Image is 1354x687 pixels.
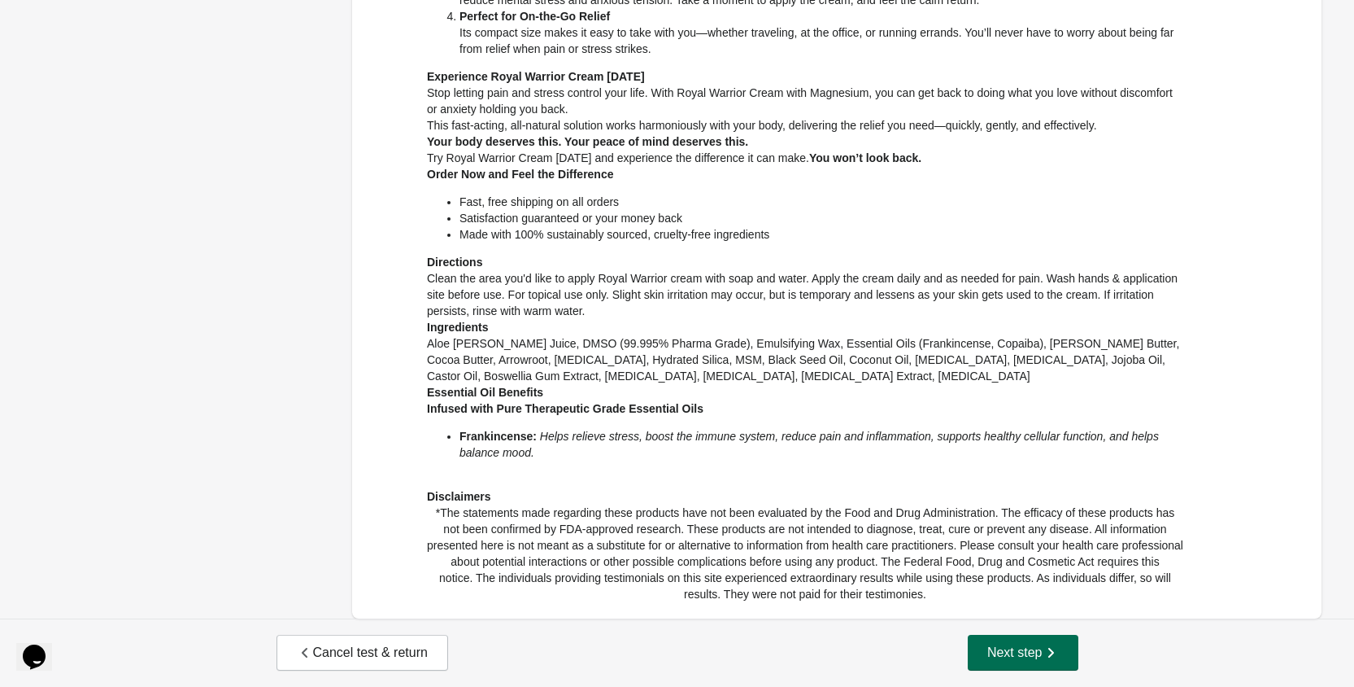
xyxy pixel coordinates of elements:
[459,430,1159,459] em: Helps relieve stress, boost the immune system, reduce pain and inflammation, supports healthy cel...
[459,194,1183,210] li: Fast, free shipping on all orders
[968,635,1078,671] button: Next step
[809,151,921,164] strong: You won’t look back.
[427,402,703,415] strong: Infused with Pure Therapeutic Grade Essential Oils
[427,256,482,269] strong: Directions
[427,490,491,503] strong: Disclaimers
[276,635,448,671] button: Cancel test & return
[459,210,1183,226] li: Satisfaction guaranteed or your money back
[427,335,1183,384] p: Aloe [PERSON_NAME] Juice, DMSO (99.995% Pharma Grade), Emulsifying Wax, Essential Oils (Frankince...
[427,386,543,399] strong: Essential Oil Benefits
[427,135,748,148] strong: Your body deserves this. Your peace of mind deserves this.
[987,645,1059,661] span: Next step
[459,226,1183,243] li: Made with 100% sustainably sourced, cruelty-free ingredients
[459,10,610,23] strong: Perfect for On-the-Go Relief
[427,70,645,83] strong: Experience Royal Warrior Cream [DATE]
[427,505,1183,602] p: *The statements made regarding these products have not been evaluated by the Food and Drug Admini...
[427,321,488,334] strong: Ingredients
[427,117,1183,133] p: This fast-acting, all-natural solution works harmoniously with your body, delivering the relief y...
[427,270,1183,319] p: Clean the area you'd like to apply Royal Warrior cream with soap and water. Apply the cream daily...
[16,622,68,671] iframe: chat widget
[427,85,1183,117] p: Stop letting pain and stress control your life. With Royal Warrior Cream with Magnesium, you can ...
[297,645,428,661] span: Cancel test & return
[459,8,1183,57] p: Its compact size makes it easy to take with you—whether traveling, at the office, or running erra...
[459,430,537,443] strong: Frankincense:
[427,168,614,181] strong: Order Now and Feel the Difference
[427,133,1183,166] p: Try Royal Warrior Cream [DATE] and experience the difference it can make.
